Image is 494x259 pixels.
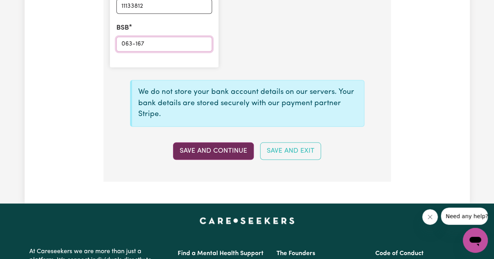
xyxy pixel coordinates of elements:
iframe: Close message [422,209,438,225]
iframe: Button to launch messaging window [463,228,488,253]
p: We do not store your bank account details on our servers. Your bank details are stored securely w... [138,86,358,120]
label: BSB [116,23,129,33]
a: Code of Conduct [375,250,424,256]
span: Need any help? [5,5,47,12]
a: Careseekers home page [200,217,294,224]
iframe: Message from company [441,208,488,225]
input: e.g. 110000 [116,37,212,51]
a: The Founders [276,250,315,256]
button: Save and Continue [173,142,254,159]
button: Save and Exit [260,142,321,159]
